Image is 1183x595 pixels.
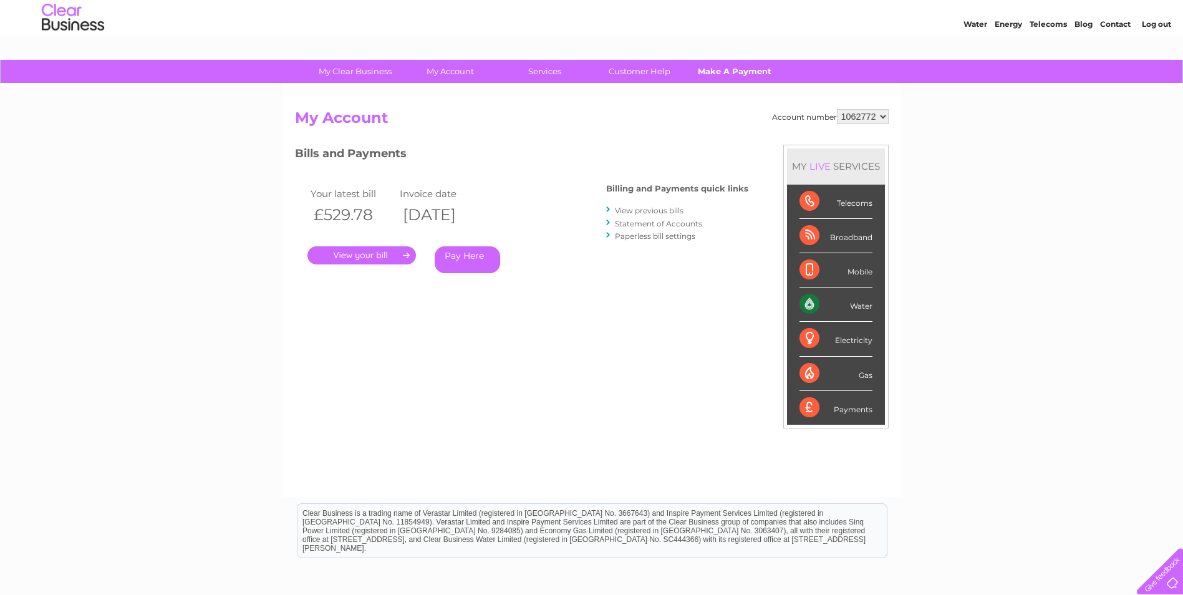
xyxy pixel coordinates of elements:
[307,202,397,228] th: £529.78
[963,53,987,62] a: Water
[397,202,486,228] th: [DATE]
[615,231,695,241] a: Paperless bill settings
[606,184,748,193] h4: Billing and Payments quick links
[799,185,872,219] div: Telecoms
[307,246,416,264] a: .
[588,60,691,83] a: Customer Help
[307,185,397,202] td: Your latest bill
[435,246,500,273] a: Pay Here
[398,60,501,83] a: My Account
[41,32,105,70] img: logo.png
[295,109,889,133] h2: My Account
[295,145,748,167] h3: Bills and Payments
[799,322,872,356] div: Electricity
[787,148,885,184] div: MY SERVICES
[799,357,872,391] div: Gas
[615,219,702,228] a: Statement of Accounts
[1030,53,1067,62] a: Telecoms
[772,109,889,124] div: Account number
[948,6,1034,22] a: 0333 014 3131
[397,185,486,202] td: Invoice date
[799,219,872,253] div: Broadband
[1100,53,1131,62] a: Contact
[799,253,872,288] div: Mobile
[493,60,596,83] a: Services
[995,53,1022,62] a: Energy
[304,60,407,83] a: My Clear Business
[615,206,683,215] a: View previous bills
[1074,53,1093,62] a: Blog
[297,7,887,60] div: Clear Business is a trading name of Verastar Limited (registered in [GEOGRAPHIC_DATA] No. 3667643...
[799,391,872,425] div: Payments
[807,160,833,172] div: LIVE
[799,288,872,322] div: Water
[1142,53,1171,62] a: Log out
[683,60,786,83] a: Make A Payment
